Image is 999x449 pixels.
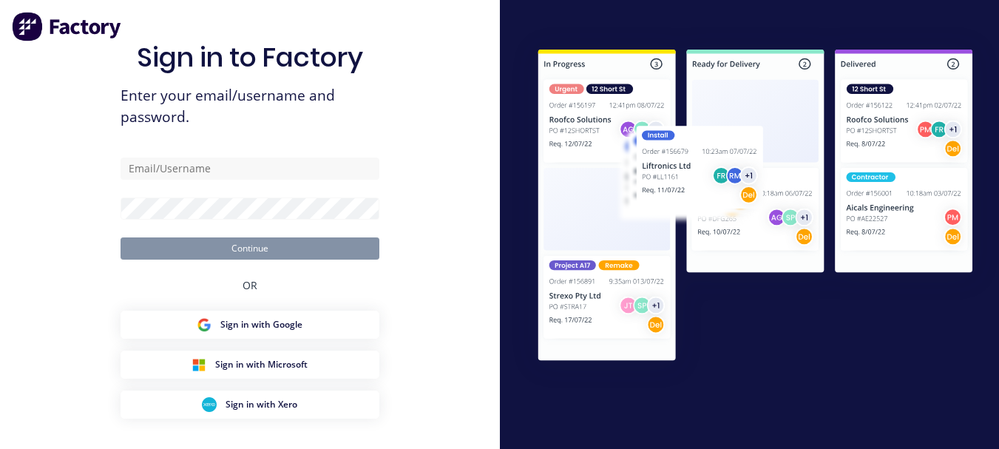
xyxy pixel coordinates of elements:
span: Sign in with Xero [226,398,297,411]
button: Xero Sign inSign in with Xero [121,391,379,419]
span: Sign in with Microsoft [215,358,308,371]
h1: Sign in to Factory [137,41,363,73]
span: Sign in with Google [220,318,302,331]
img: Microsoft Sign in [192,357,206,372]
button: Microsoft Sign inSign in with Microsoft [121,351,379,379]
img: Google Sign in [197,317,211,332]
img: Factory [12,12,123,41]
input: Email/Username [121,158,379,180]
span: Enter your email/username and password. [121,85,379,128]
img: Xero Sign in [202,397,217,412]
div: OR [243,260,257,311]
button: Google Sign inSign in with Google [121,311,379,339]
button: Continue [121,237,379,260]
